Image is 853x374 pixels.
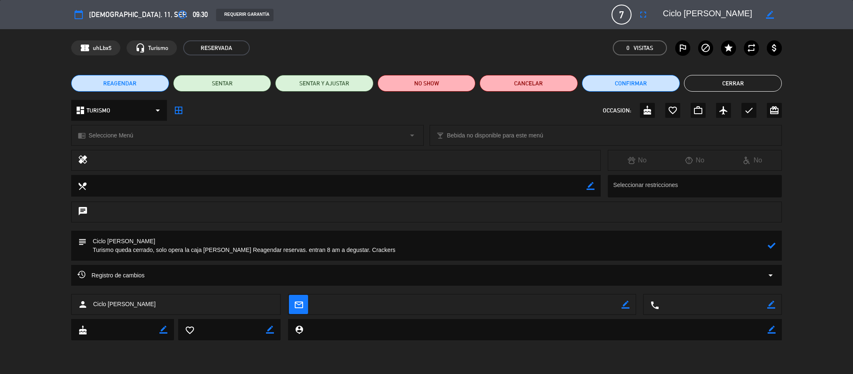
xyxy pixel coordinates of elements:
div: No [724,155,781,166]
i: chat [78,206,88,218]
span: uhLbx5 [93,43,112,53]
button: access_time [175,7,190,22]
i: person_pin [294,325,303,334]
button: calendar_today [71,7,86,22]
i: mail_outline [294,300,303,309]
i: favorite_border [185,325,194,334]
i: work_outline [693,105,703,115]
button: Cancelar [480,75,577,92]
span: Seleccione Menú [89,131,133,140]
span: 7 [612,5,632,25]
span: RESERVADA [183,40,250,55]
span: REAGENDAR [103,79,137,88]
i: border_all [174,105,184,115]
i: headset_mic [135,43,145,53]
em: Visitas [634,43,653,53]
button: NO SHOW [378,75,475,92]
i: local_bar [436,132,444,140]
div: No [608,155,666,166]
span: 09:30 [193,9,208,20]
i: repeat [746,43,756,53]
span: TURISMO [87,106,110,115]
i: arrow_drop_down [407,130,417,140]
i: dashboard [75,105,85,115]
button: Cerrar [684,75,782,92]
i: airplanemode_active [719,105,729,115]
span: OCCASION: [603,106,631,115]
i: cake [642,105,652,115]
i: cake [78,325,87,334]
i: card_giftcard [769,105,779,115]
i: border_color [266,326,274,334]
i: block [701,43,711,53]
i: chrome_reader_mode [78,132,86,140]
span: Ciclo [PERSON_NAME] [93,299,156,309]
button: REAGENDAR [71,75,169,92]
i: arrow_drop_down [766,270,776,280]
div: REQUERIR GARANTÍA [216,9,274,21]
i: star [724,43,734,53]
i: local_phone [650,300,659,309]
span: Registro de cambios [77,270,145,280]
span: 0 [627,43,629,53]
button: fullscreen [636,7,651,22]
button: SENTAR [173,75,271,92]
i: fullscreen [638,10,648,20]
i: border_color [159,326,167,334]
i: local_dining [77,181,87,190]
i: calendar_today [74,10,84,20]
i: border_color [768,326,776,334]
i: check [744,105,754,115]
span: Bebida no disponible para este menú [447,131,543,140]
i: favorite_border [668,105,678,115]
i: border_color [766,11,774,19]
i: arrow_drop_down [153,105,163,115]
i: outlined_flag [678,43,688,53]
i: access_time [177,10,187,20]
i: subject [77,237,87,246]
button: SENTAR Y AJUSTAR [275,75,373,92]
i: attach_money [769,43,779,53]
span: Turismo [148,43,168,53]
i: border_color [587,182,594,190]
span: [DEMOGRAPHIC_DATA]. 11, sep. [89,9,187,20]
div: No [666,155,724,166]
i: person [78,299,88,309]
button: Confirmar [582,75,680,92]
i: border_color [622,301,629,309]
i: healing [78,155,88,166]
span: confirmation_number [80,43,90,53]
i: border_color [767,301,775,309]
